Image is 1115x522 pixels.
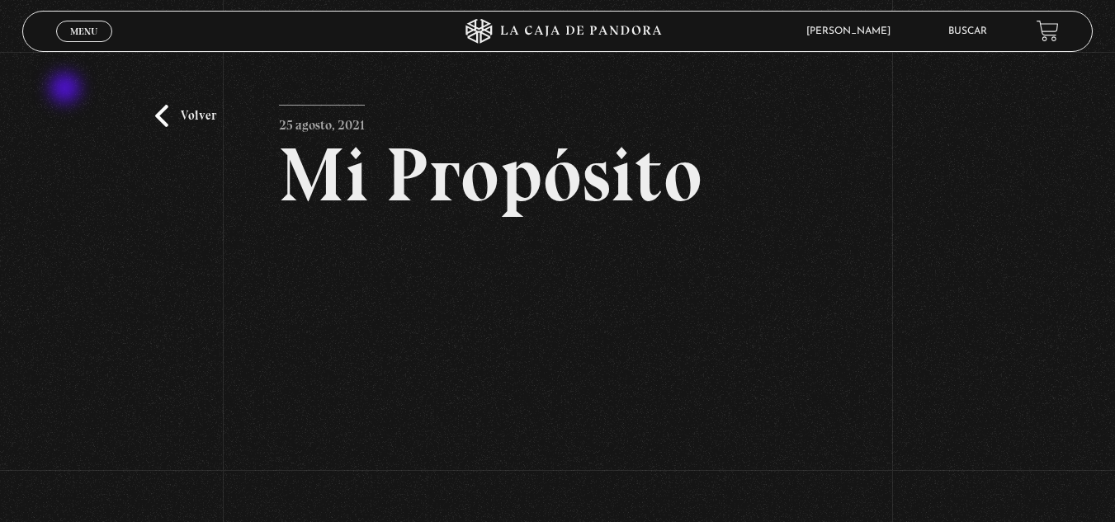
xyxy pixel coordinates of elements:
[155,105,216,127] a: Volver
[798,26,907,36] span: [PERSON_NAME]
[279,105,365,138] p: 25 agosto, 2021
[948,26,987,36] a: Buscar
[70,26,97,36] span: Menu
[1037,20,1059,42] a: View your shopping cart
[279,137,835,213] h2: Mi Propósito
[64,40,103,51] span: Cerrar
